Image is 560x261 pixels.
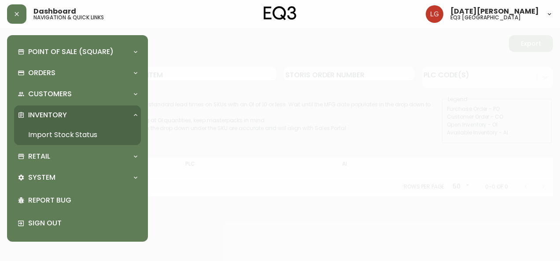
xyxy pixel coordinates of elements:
[14,212,141,235] div: Sign Out
[450,8,539,15] span: [DATE][PERSON_NAME]
[14,105,141,125] div: Inventory
[14,42,141,62] div: Point of Sale (Square)
[28,196,137,205] p: Report Bug
[14,125,141,145] a: Import Stock Status
[28,110,67,120] p: Inventory
[14,189,141,212] div: Report Bug
[426,5,443,23] img: 2638f148bab13be18035375ceda1d187
[28,218,137,228] p: Sign Out
[264,6,296,20] img: logo
[28,47,114,57] p: Point of Sale (Square)
[14,84,141,104] div: Customers
[28,152,50,161] p: Retail
[28,173,55,182] p: System
[28,68,55,78] p: Orders
[28,89,72,99] p: Customers
[14,63,141,83] div: Orders
[14,147,141,166] div: Retail
[33,8,76,15] span: Dashboard
[14,168,141,187] div: System
[33,15,104,20] h5: navigation & quick links
[450,15,521,20] h5: eq3 [GEOGRAPHIC_DATA]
